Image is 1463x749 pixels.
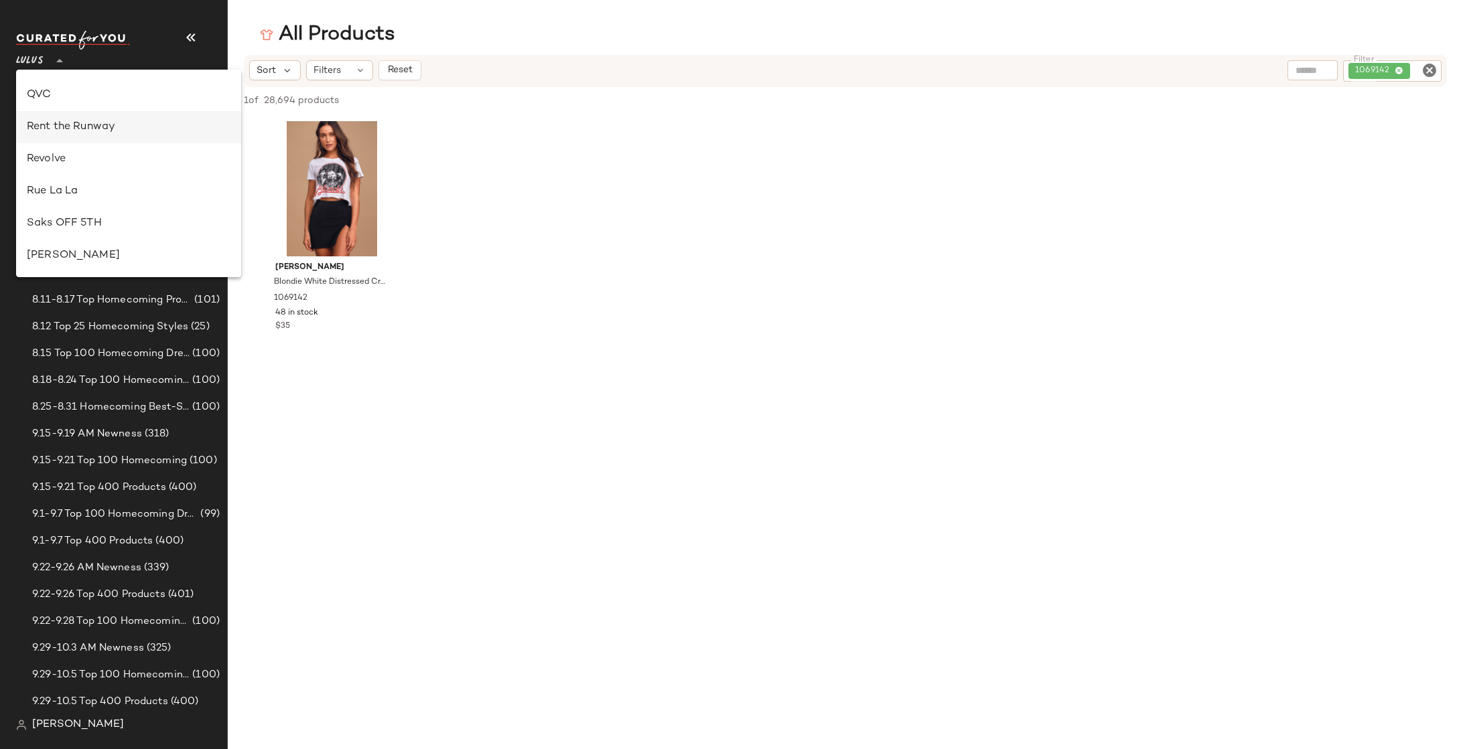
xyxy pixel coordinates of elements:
[32,587,165,602] span: 9.22-9.26 Top 400 Products
[192,293,220,308] span: (101)
[32,507,198,522] span: 9.1-9.7 Top 100 Homecoming Dresses
[274,276,387,288] span: Blondie White Distressed Cropped Graphic Tee
[1355,65,1395,77] span: 1069142
[257,64,276,78] span: Sort
[27,119,230,135] div: Rent the Runway
[166,480,197,495] span: (400)
[260,28,273,41] img: svg%3e
[32,480,166,495] span: 9.15-9.21 Top 400 Products
[1421,62,1438,78] i: Clear Filter
[264,94,339,108] span: 28,694 products
[32,453,187,469] span: 9.15-9.21 Top 100 Homecoming
[16,720,27,730] img: svg%3e
[153,533,184,549] span: (400)
[244,94,259,108] span: 1 of
[190,373,220,388] span: (100)
[32,560,141,576] span: 9.22-9.26 AM Newness
[165,587,194,602] span: (401)
[16,70,241,277] div: undefined-list
[32,717,124,733] span: [PERSON_NAME]
[32,319,188,335] span: 8.12 Top 25 Homecoming Styles
[27,87,230,103] div: QVC
[275,321,290,333] span: $35
[32,293,192,308] span: 8.11-8.17 Top Homecoming Product
[16,31,130,50] img: cfy_white_logo.C9jOOHJF.svg
[187,453,217,469] span: (100)
[32,426,142,442] span: 9.15-9.19 AM Newness
[27,216,230,232] div: Saks OFF 5TH
[32,667,190,683] span: 9.29-10.5 Top 100 Homecoming Products
[265,121,399,256] img: 5371590_1069142.jpg
[190,346,220,361] span: (100)
[32,533,153,549] span: 9.1-9.7 Top 400 Products
[313,64,341,78] span: Filters
[142,426,169,442] span: (318)
[144,641,171,656] span: (325)
[27,248,230,264] div: [PERSON_NAME]
[27,151,230,167] div: Revolve
[275,262,389,274] span: [PERSON_NAME]
[274,293,307,305] span: 1069142
[190,614,220,629] span: (100)
[141,560,169,576] span: (339)
[32,694,168,710] span: 9.29-10.5 Top 400 Products
[260,21,395,48] div: All Products
[275,307,318,319] span: 48 in stock
[168,694,199,710] span: (400)
[27,183,230,199] div: Rue La La
[188,319,210,335] span: (25)
[32,400,190,415] span: 8.25-8.31 Homecoming Best-Sellers
[32,373,190,388] span: 8.18-8.24 Top 100 Homecoming Dresses
[378,60,421,80] button: Reset
[16,46,44,70] span: Lulus
[190,400,220,415] span: (100)
[387,65,412,76] span: Reset
[198,507,220,522] span: (99)
[32,614,190,629] span: 9.22-9.28 Top 100 Homecoming Dresses
[32,346,190,361] span: 8.15 Top 100 Homecoming Dresses
[190,667,220,683] span: (100)
[32,641,144,656] span: 9.29-10.3 AM Newness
